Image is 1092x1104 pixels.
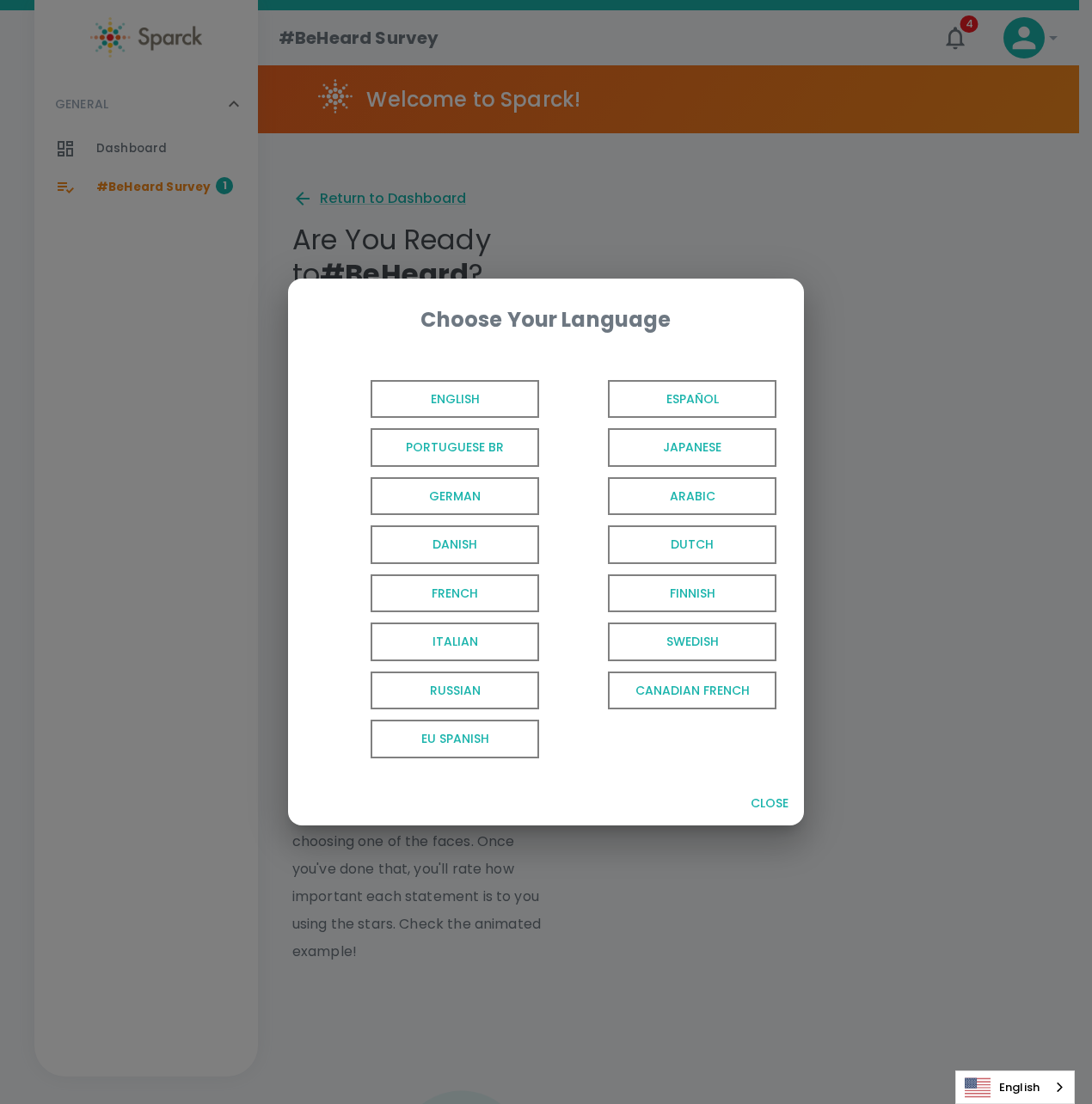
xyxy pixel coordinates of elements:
[371,672,539,710] span: Russian
[309,569,546,618] button: French
[309,423,546,472] button: Portuguese BR
[546,520,783,569] button: Dutch
[955,1070,1075,1104] div: Language
[371,525,539,564] span: Danish
[309,472,546,521] button: German
[371,477,539,516] span: German
[546,569,783,618] button: Finnish
[955,1070,1075,1104] aside: Language selected: English
[956,1071,1074,1103] a: English
[371,380,539,419] span: English
[309,715,546,764] button: EU Spanish
[309,617,546,666] button: Italian
[608,672,776,710] span: Canadian French
[371,623,539,661] span: Italian
[608,380,776,419] span: Español
[608,428,776,467] span: Japanese
[309,520,546,569] button: Danish
[546,666,783,715] button: Canadian French
[309,375,546,424] button: English
[371,720,539,758] span: EU Spanish
[316,306,776,334] div: Choose Your Language
[371,574,539,613] span: French
[546,472,783,521] button: Arabic
[371,428,539,467] span: Portuguese BR
[608,525,776,564] span: Dutch
[608,574,776,613] span: Finnish
[546,617,783,666] button: Swedish
[608,477,776,516] span: Arabic
[546,423,783,472] button: Japanese
[742,788,797,819] button: Close
[546,375,783,424] button: Español
[608,623,776,661] span: Swedish
[309,666,546,715] button: Russian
